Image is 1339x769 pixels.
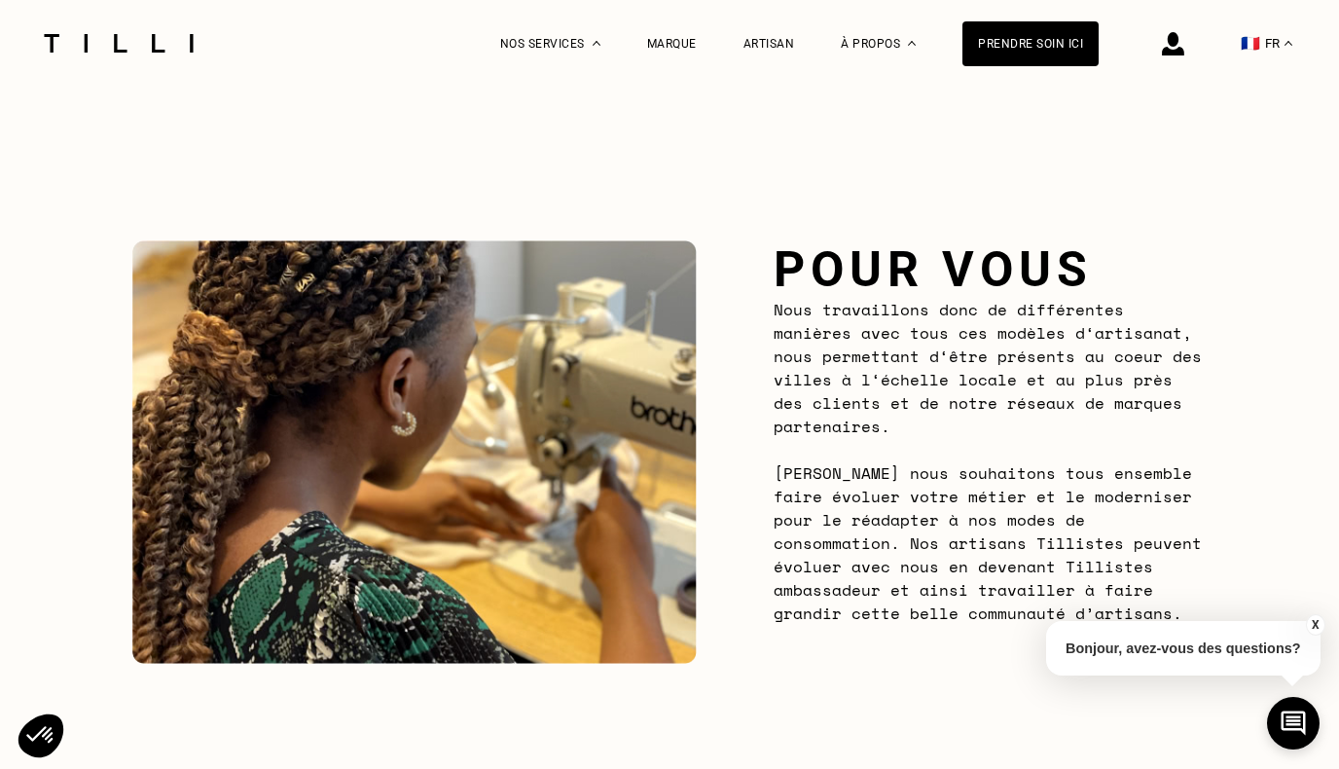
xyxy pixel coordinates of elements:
[37,34,200,53] img: Logo du service de couturière Tilli
[774,461,1202,625] span: [PERSON_NAME] nous souhaitons tous ensemble faire évoluer votre métier et le moderniser pour le r...
[1241,34,1260,53] span: 🇫🇷
[1305,614,1324,636] button: X
[774,298,1202,438] span: Nous travaillons donc de différentes manières avec tous ces modèles d‘artisanat, nous permettant ...
[774,241,1207,298] h2: Pour vous
[132,240,697,664] img: Pour vous
[1162,32,1184,55] img: icône connexion
[593,41,600,46] img: Menu déroulant
[1285,41,1292,46] img: menu déroulant
[962,21,1099,66] a: Prendre soin ici
[1046,621,1321,676] p: Bonjour, avez-vous des questions?
[743,37,795,51] a: Artisan
[908,41,916,46] img: Menu déroulant à propos
[647,37,697,51] a: Marque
